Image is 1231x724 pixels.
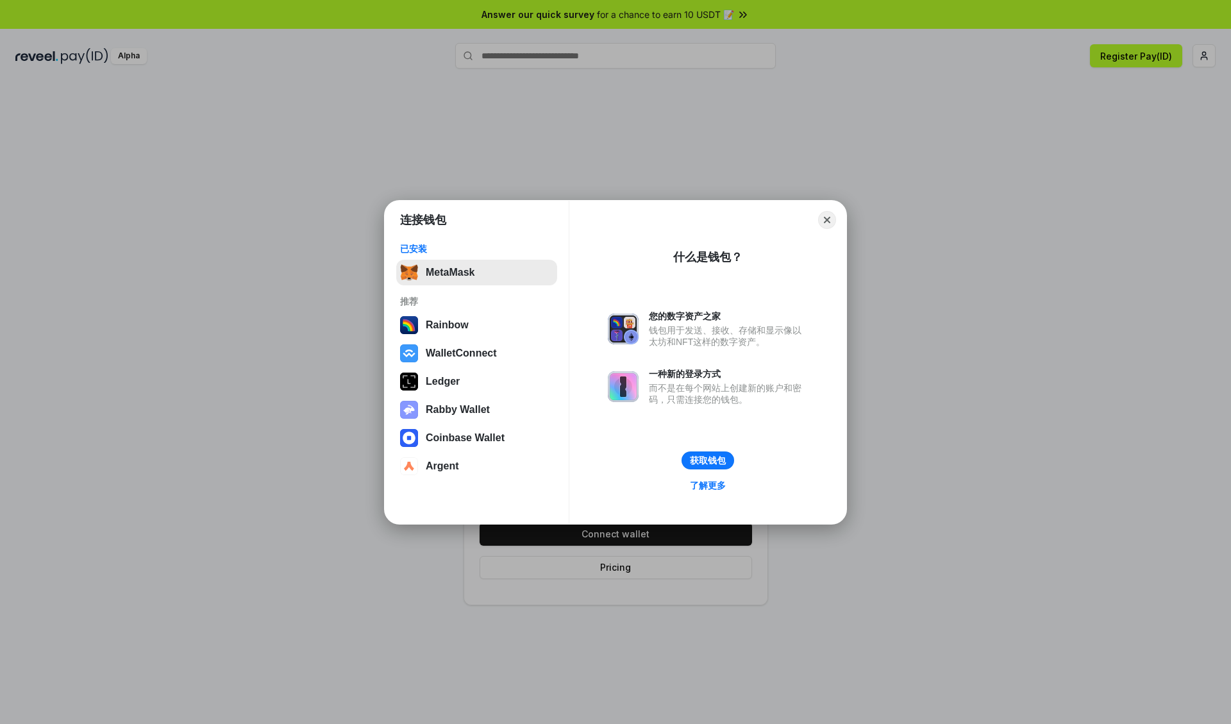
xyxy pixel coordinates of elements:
[400,429,418,447] img: svg+xml,%3Csvg%20width%3D%2228%22%20height%3D%2228%22%20viewBox%3D%220%200%2028%2028%22%20fill%3D...
[608,314,639,344] img: svg+xml,%3Csvg%20xmlns%3D%22http%3A%2F%2Fwww.w3.org%2F2000%2Fsvg%22%20fill%3D%22none%22%20viewBox...
[400,264,418,282] img: svg+xml,%3Csvg%20fill%3D%22none%22%20height%3D%2233%22%20viewBox%3D%220%200%2035%2033%22%20width%...
[426,404,490,416] div: Rabby Wallet
[426,376,460,387] div: Ledger
[400,296,553,307] div: 推荐
[396,453,557,479] button: Argent
[400,401,418,419] img: svg+xml,%3Csvg%20xmlns%3D%22http%3A%2F%2Fwww.w3.org%2F2000%2Fsvg%22%20fill%3D%22none%22%20viewBox...
[396,397,557,423] button: Rabby Wallet
[649,310,808,322] div: 您的数字资产之家
[426,460,459,472] div: Argent
[690,480,726,491] div: 了解更多
[396,312,557,338] button: Rainbow
[426,319,469,331] div: Rainbow
[426,348,497,359] div: WalletConnect
[400,243,553,255] div: 已安装
[396,369,557,394] button: Ledger
[426,267,474,278] div: MetaMask
[400,212,446,228] h1: 连接钱包
[682,451,734,469] button: 获取钱包
[400,316,418,334] img: svg+xml,%3Csvg%20width%3D%22120%22%20height%3D%22120%22%20viewBox%3D%220%200%20120%20120%22%20fil...
[608,371,639,402] img: svg+xml,%3Csvg%20xmlns%3D%22http%3A%2F%2Fwww.w3.org%2F2000%2Fsvg%22%20fill%3D%22none%22%20viewBox...
[690,455,726,466] div: 获取钱包
[400,344,418,362] img: svg+xml,%3Csvg%20width%3D%2228%22%20height%3D%2228%22%20viewBox%3D%220%200%2028%2028%22%20fill%3D...
[396,341,557,366] button: WalletConnect
[649,324,808,348] div: 钱包用于发送、接收、存储和显示像以太坊和NFT这样的数字资产。
[400,457,418,475] img: svg+xml,%3Csvg%20width%3D%2228%22%20height%3D%2228%22%20viewBox%3D%220%200%2028%2028%22%20fill%3D...
[682,477,733,494] a: 了解更多
[649,382,808,405] div: 而不是在每个网站上创建新的账户和密码，只需连接您的钱包。
[396,260,557,285] button: MetaMask
[649,368,808,380] div: 一种新的登录方式
[426,432,505,444] div: Coinbase Wallet
[673,249,742,265] div: 什么是钱包？
[400,373,418,391] img: svg+xml,%3Csvg%20xmlns%3D%22http%3A%2F%2Fwww.w3.org%2F2000%2Fsvg%22%20width%3D%2228%22%20height%3...
[818,211,836,229] button: Close
[396,425,557,451] button: Coinbase Wallet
